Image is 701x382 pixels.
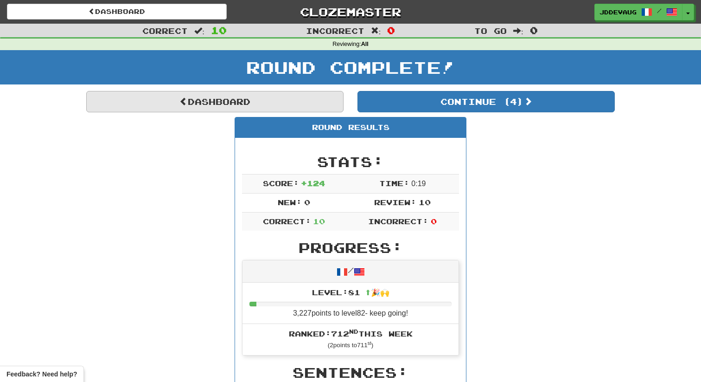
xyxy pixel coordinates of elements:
span: Score: [263,179,299,188]
li: 3,227 points to level 82 - keep going! [242,283,459,324]
h1: Round Complete! [3,58,698,77]
span: Correct [142,26,188,35]
span: Open feedback widget [6,369,77,379]
h2: Sentences: [242,365,459,380]
span: 0 [530,25,538,36]
span: 0 [387,25,395,36]
div: / [242,260,459,282]
h2: Stats: [242,154,459,169]
span: Time: [379,179,409,188]
div: Round Results [235,117,466,138]
span: + 124 [301,179,325,188]
span: jddevaug [599,8,637,16]
span: Level: 81 [312,288,389,297]
span: Correct: [263,217,311,226]
span: Incorrect [306,26,364,35]
a: Dashboard [86,91,344,112]
span: 10 [211,25,227,36]
strong: All [361,41,369,47]
span: Incorrect: [368,217,428,226]
span: To go [474,26,507,35]
span: 0 [304,198,310,207]
span: : [513,27,523,35]
span: : [371,27,381,35]
span: Ranked: 712 this week [289,329,413,338]
span: ⬆🎉🙌 [360,288,389,297]
sup: st [368,341,371,346]
a: Clozemaster [241,4,460,20]
span: / [657,7,662,14]
a: Dashboard [7,4,227,19]
sup: nd [349,328,358,335]
span: : [194,27,204,35]
button: Continue (4) [357,91,615,112]
h2: Progress: [242,240,459,255]
small: ( 2 points to 711 ) [328,342,374,349]
span: 0 : 19 [411,180,426,188]
span: Review: [374,198,416,207]
span: 0 [431,217,437,226]
span: New: [278,198,302,207]
span: 10 [419,198,431,207]
a: jddevaug / [594,4,682,20]
span: 10 [313,217,325,226]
